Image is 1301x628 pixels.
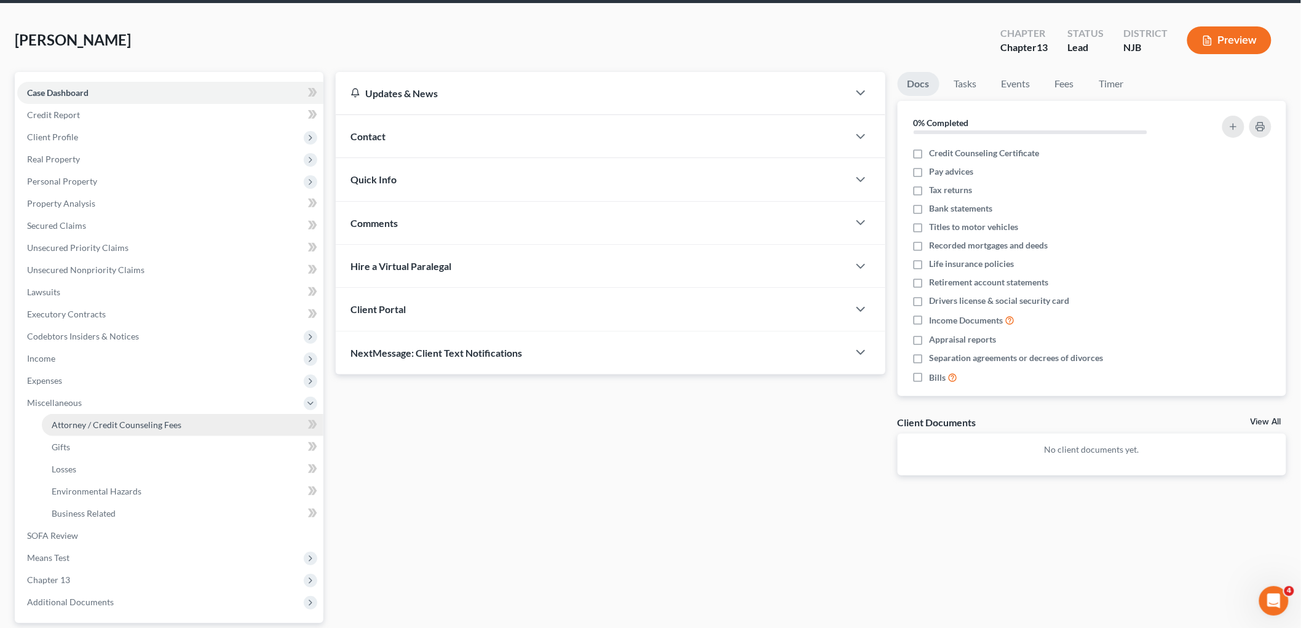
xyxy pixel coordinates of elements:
span: Bills [930,372,946,384]
span: Expenses [27,375,62,386]
span: Contact [350,130,386,142]
div: Lead [1067,41,1104,55]
span: Chapter 13 [27,574,70,585]
a: Credit Report [17,104,323,126]
span: Credit Report [27,109,80,120]
span: Codebtors Insiders & Notices [27,331,139,341]
span: Gifts [52,442,70,452]
span: Recorded mortgages and deeds [930,239,1048,252]
span: Case Dashboard [27,87,89,98]
span: Tax returns [930,184,973,196]
a: SOFA Review [17,525,323,547]
span: Means Test [27,552,69,563]
span: Executory Contracts [27,309,106,319]
span: Losses [52,464,76,474]
span: Real Property [27,154,80,164]
span: Client Portal [350,303,406,315]
button: Preview [1187,26,1271,54]
span: 4 [1284,586,1294,596]
a: Docs [898,72,939,96]
a: Executory Contracts [17,303,323,325]
a: View All [1251,418,1281,426]
span: NextMessage: Client Text Notifications [350,347,522,359]
span: Secured Claims [27,220,86,231]
span: Unsecured Priority Claims [27,242,129,253]
a: Secured Claims [17,215,323,237]
span: Miscellaneous [27,397,82,408]
span: Bank statements [930,202,993,215]
span: Income [27,353,55,364]
span: Business Related [52,508,116,519]
span: Income Documents [930,314,1003,327]
span: Unsecured Nonpriority Claims [27,264,144,275]
span: Separation agreements or decrees of divorces [930,352,1104,364]
a: Property Analysis [17,193,323,215]
span: Attorney / Credit Counseling Fees [52,419,181,430]
span: Comments [350,217,398,229]
a: Environmental Hazards [42,480,323,503]
a: Tasks [944,72,987,96]
span: SOFA Review [27,530,78,541]
span: 13 [1037,41,1048,53]
span: Titles to motor vehicles [930,221,1019,233]
strong: 0% Completed [914,117,969,128]
span: Pay advices [930,165,974,178]
div: NJB [1123,41,1168,55]
span: Drivers license & social security card [930,295,1070,307]
a: Gifts [42,436,323,458]
span: Personal Property [27,176,97,186]
span: Environmental Hazards [52,486,141,496]
p: No client documents yet. [908,443,1277,456]
span: Appraisal reports [930,333,997,346]
a: Case Dashboard [17,82,323,104]
span: Credit Counseling Certificate [930,147,1040,159]
a: Timer [1089,72,1134,96]
a: Business Related [42,503,323,525]
div: Client Documents [898,416,976,429]
a: Fees [1045,72,1085,96]
div: Chapter [1000,26,1048,41]
span: Hire a Virtual Paralegal [350,260,451,272]
div: Updates & News [350,87,834,100]
span: Lawsuits [27,287,60,297]
a: Attorney / Credit Counseling Fees [42,414,323,436]
div: Chapter [1000,41,1048,55]
span: Property Analysis [27,198,95,209]
span: [PERSON_NAME] [15,31,131,49]
div: Status [1067,26,1104,41]
span: Retirement account statements [930,276,1049,288]
a: Losses [42,458,323,480]
a: Events [992,72,1040,96]
a: Unsecured Nonpriority Claims [17,259,323,281]
div: District [1123,26,1168,41]
span: Additional Documents [27,597,114,607]
span: Quick Info [350,173,397,185]
span: Client Profile [27,132,78,142]
a: Lawsuits [17,281,323,303]
iframe: Intercom live chat [1259,586,1289,616]
span: Life insurance policies [930,258,1014,270]
a: Unsecured Priority Claims [17,237,323,259]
